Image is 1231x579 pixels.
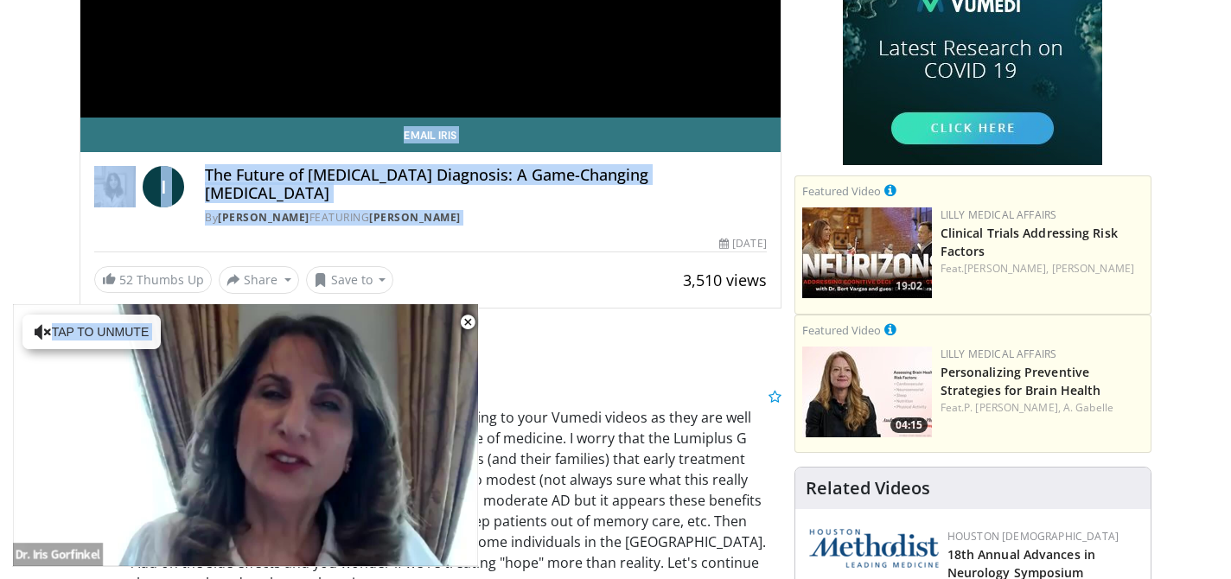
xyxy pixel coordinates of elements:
[306,266,394,294] button: Save to
[947,529,1119,544] a: Houston [DEMOGRAPHIC_DATA]
[890,278,928,294] span: 19:02
[1052,261,1134,276] a: [PERSON_NAME]
[22,315,161,349] button: Tap to unmute
[964,261,1049,276] a: [PERSON_NAME],
[941,261,1144,277] div: Feat.
[94,166,136,207] img: Dr. Iris Gorfinkel
[218,210,309,225] a: [PERSON_NAME]
[80,118,781,152] a: Email Iris
[941,347,1057,361] a: Lilly Medical Affairs
[802,207,932,298] a: 19:02
[802,207,932,298] img: 1541e73f-d457-4c7d-a135-57e066998777.png.150x105_q85_crop-smart_upscale.jpg
[802,183,881,199] small: Featured Video
[964,400,1061,415] a: P. [PERSON_NAME],
[119,271,133,288] span: 52
[219,266,299,294] button: Share
[205,166,767,203] h4: The Future of [MEDICAL_DATA] Diagnosis: A Game-Changing [MEDICAL_DATA]
[802,347,932,437] a: 04:15
[890,417,928,433] span: 04:15
[719,236,766,251] div: [DATE]
[941,225,1118,259] a: Clinical Trials Addressing Risk Factors
[683,270,767,290] span: 3,510 views
[809,529,939,568] img: 5e4488cc-e109-4a4e-9fd9-73bb9237ee91.png.150x105_q85_autocrop_double_scale_upscale_version-0.2.png
[941,364,1101,398] a: Personalizing Preventive Strategies for Brain Health
[369,210,461,225] a: [PERSON_NAME]
[806,478,930,499] h4: Related Videos
[1063,400,1113,415] a: A. Gabelle
[450,304,485,340] button: Close
[205,210,767,226] div: By FEATURING
[802,347,932,437] img: c3be7821-a0a3-4187-927a-3bb177bd76b4.png.150x105_q85_crop-smart_upscale.jpg
[94,266,212,293] a: 52 Thumbs Up
[941,400,1144,416] div: Feat.
[941,207,1057,222] a: Lilly Medical Affairs
[802,322,881,338] small: Featured Video
[12,304,479,567] video-js: Video Player
[143,166,184,207] a: I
